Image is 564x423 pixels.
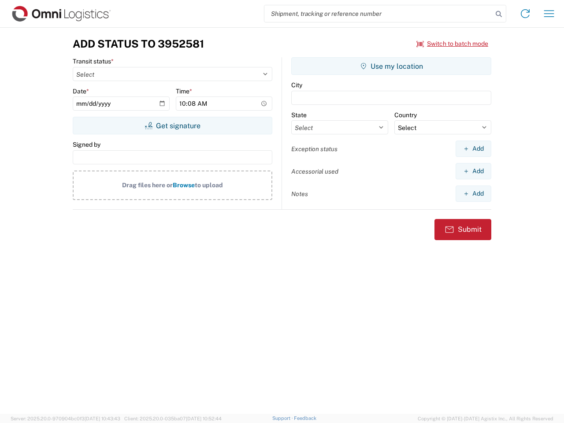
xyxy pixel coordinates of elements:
[176,87,192,95] label: Time
[456,163,491,179] button: Add
[394,111,417,119] label: Country
[73,117,272,134] button: Get signature
[264,5,493,22] input: Shipment, tracking or reference number
[291,167,338,175] label: Accessorial used
[272,416,294,421] a: Support
[291,111,307,119] label: State
[456,141,491,157] button: Add
[73,37,204,50] h3: Add Status to 3952581
[291,81,302,89] label: City
[73,57,114,65] label: Transit status
[291,57,491,75] button: Use my location
[434,219,491,240] button: Submit
[416,37,488,51] button: Switch to batch mode
[186,416,222,421] span: [DATE] 10:52:44
[11,416,120,421] span: Server: 2025.20.0-970904bc0f3
[291,190,308,198] label: Notes
[195,182,223,189] span: to upload
[418,415,553,423] span: Copyright © [DATE]-[DATE] Agistix Inc., All Rights Reserved
[294,416,316,421] a: Feedback
[73,141,100,148] label: Signed by
[173,182,195,189] span: Browse
[456,186,491,202] button: Add
[122,182,173,189] span: Drag files here or
[73,87,89,95] label: Date
[85,416,120,421] span: [DATE] 10:43:43
[124,416,222,421] span: Client: 2025.20.0-035ba07
[291,145,338,153] label: Exception status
